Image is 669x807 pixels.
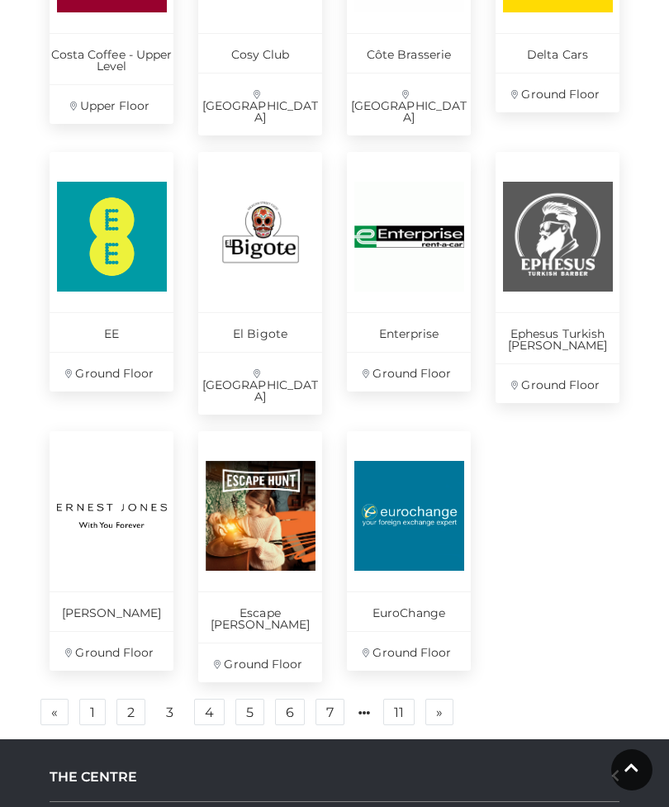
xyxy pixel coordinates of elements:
[496,312,619,363] p: Ephesus Turkish [PERSON_NAME]
[50,631,173,671] p: Ground Floor
[50,752,619,802] div: THE CENTRE
[198,152,322,415] a: El Bigote [GEOGRAPHIC_DATA]
[50,352,173,392] p: Ground Floor
[198,73,322,135] p: [GEOGRAPHIC_DATA]
[40,699,69,725] a: Previous
[347,312,471,352] p: Enterprise
[347,352,471,392] p: Ground Floor
[51,706,58,718] span: «
[198,312,322,352] p: El Bigote
[198,643,322,682] p: Ground Floor
[194,699,225,725] a: 4
[347,33,471,73] p: Côte Brasserie
[198,352,322,415] p: [GEOGRAPHIC_DATA]
[347,73,471,135] p: [GEOGRAPHIC_DATA]
[79,699,106,725] a: 1
[383,699,415,725] a: 11
[275,699,305,725] a: 6
[347,431,471,671] a: EuroChange Ground Floor
[50,152,173,392] a: EE Ground Floor
[235,699,264,725] a: 5
[116,699,145,725] a: 2
[496,363,619,403] p: Ground Floor
[50,591,173,631] p: [PERSON_NAME]
[347,631,471,671] p: Ground Floor
[50,312,173,352] p: EE
[316,699,344,725] a: 7
[50,431,173,671] a: [PERSON_NAME] Ground Floor
[347,152,471,392] a: Enterprise Ground Floor
[347,591,471,631] p: EuroChange
[50,84,173,124] p: Upper Floor
[496,33,619,73] p: Delta Cars
[198,33,322,73] p: Cosy Club
[198,431,322,682] a: Escape [PERSON_NAME] Ground Floor
[496,152,619,403] a: Ephesus Turkish [PERSON_NAME] Ground Floor
[156,700,183,726] a: 3
[198,591,322,643] p: Escape [PERSON_NAME]
[50,33,173,84] p: Costa Coffee - Upper Level
[496,73,619,112] p: Ground Floor
[436,706,443,718] span: »
[425,699,453,725] a: Next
